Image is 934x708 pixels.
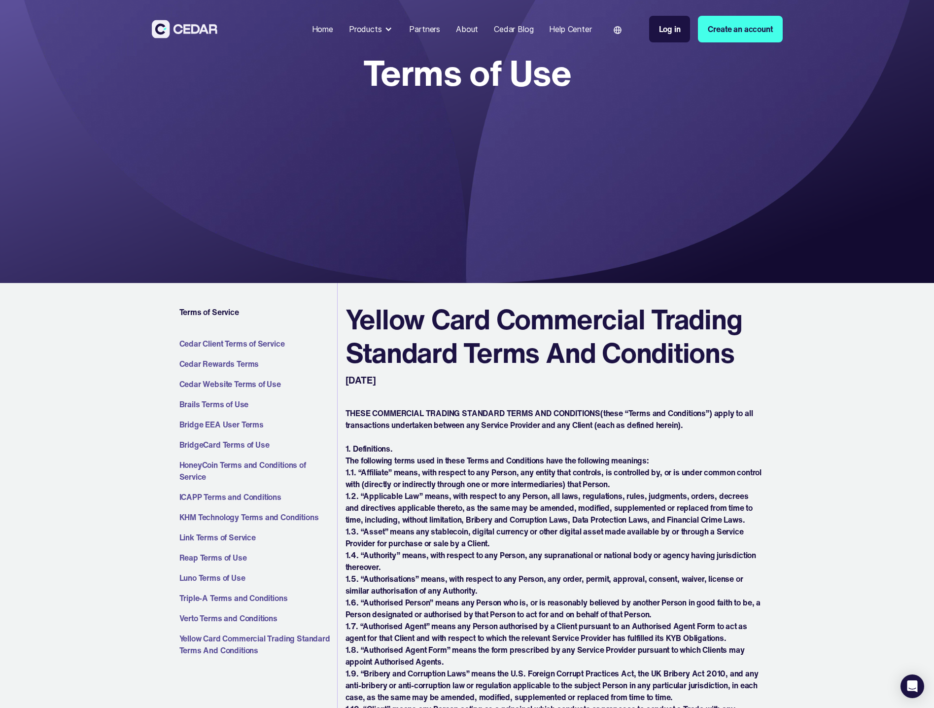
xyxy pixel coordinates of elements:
[179,338,333,350] a: Cedar Client Terms of Service
[409,23,440,35] div: Partners
[346,373,378,388] p: [DATE]
[346,490,763,526] p: 1.2. “Applicable Law” means, with respect to any Person, all laws, regulations, rules, judgments,...
[346,597,763,620] p: 1.6. “Authorised Person” means any Person who is, or is reasonably believed by another Person in ...
[346,455,763,466] p: The following terms used in these Terms and Conditions have the following meanings:
[179,612,333,624] a: Verto Terms and Conditions
[346,407,601,419] strong: THESE COMMERCIAL TRADING STANDARD TERMS AND CONDITIONS
[346,549,763,573] p: 1.4. “Authority” means, with respect to any Person, any supranational or national body or agency ...
[179,531,333,543] a: Link Terms of Service
[490,18,537,40] a: Cedar Blog
[405,18,444,40] a: Partners
[179,572,333,584] a: Luno Terms of Use
[659,23,681,35] div: Log in
[179,459,333,483] a: HoneyCoin Terms and Conditions of Service
[545,18,595,40] a: Help Center
[179,378,333,390] a: Cedar Website Terms of Use
[346,668,763,703] p: 1.9. “Bribery and Corruption Laws” means the U.S. Foreign Corrupt Practices Act, the UK Bribery A...
[179,592,333,604] a: Triple-A Terms and Conditions
[452,18,482,40] a: About
[346,620,763,644] p: 1.7. “Authorised Agent” means any Person authorised by a Client pursuant to an Authorised Agent F...
[346,303,763,369] h2: Yellow Card Commercial Trading Standard Terms And Conditions
[649,16,691,42] a: Log in
[179,307,333,318] h4: Terms of Service
[346,526,763,549] p: 1.3. “Asset” means any stablecoin, digital currency or other digital asset made available by or t...
[346,466,763,490] p: 1.1. “Affiliate” means, with respect to any Person, any entity that controls, is controlled by, o...
[363,56,571,90] h1: Terms of Use
[346,431,763,443] p: ‍
[179,511,333,523] a: KHM Technology Terms and Conditions
[179,439,333,451] a: BridgeCard Terms of Use
[179,419,333,430] a: Bridge EEA User Terms
[456,23,478,35] div: About
[312,23,333,35] div: Home
[346,443,393,455] strong: 1. Definitions.
[179,491,333,503] a: ICAPP Terms and Conditions
[349,23,382,35] div: Products
[308,18,337,40] a: Home
[698,16,782,42] a: Create an account
[345,19,398,39] div: Products
[614,26,622,34] img: world icon
[346,644,763,668] p: 1.8. “Authorised Agent Form” means the form prescribed by any Service Provider pursuant to which ...
[494,23,533,35] div: Cedar Blog
[346,407,763,431] p: (these “Terms and Conditions”) apply to all transactions undertaken between any Service Provider ...
[346,573,763,597] p: 1.5. “Authorisations” means, with respect to any Person, any order, permit, approval, consent, wa...
[179,552,333,564] a: Reap Terms of Use
[179,358,333,370] a: Cedar Rewards Terms
[900,674,924,698] div: Open Intercom Messenger
[179,398,333,410] a: Brails Terms of Use
[549,23,591,35] div: Help Center
[179,633,333,656] a: Yellow Card Commercial Trading Standard Terms And Conditions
